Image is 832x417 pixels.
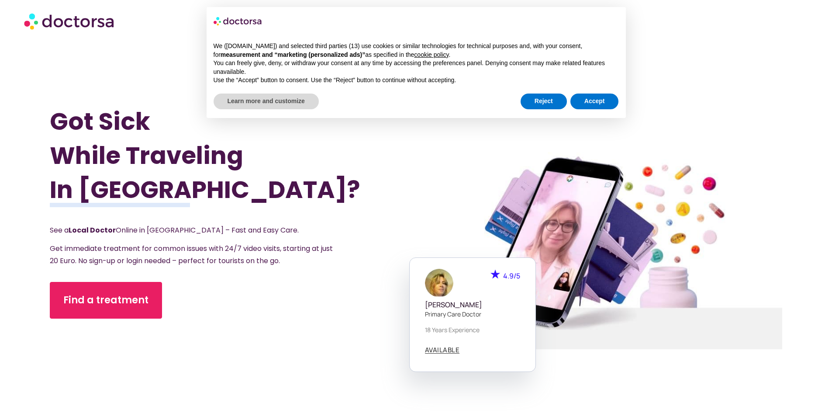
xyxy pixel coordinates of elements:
h5: [PERSON_NAME] [425,301,520,309]
a: Find a treatment [50,282,162,319]
span: See a Online in [GEOGRAPHIC_DATA] – Fast and Easy Care. [50,225,299,235]
p: We ([DOMAIN_NAME]) and selected third parties (13) use cookies or similar technologies for techni... [214,42,619,59]
p: Primary care doctor [425,309,520,319]
button: Accept [570,94,619,109]
span: 4.9/5 [503,271,520,281]
strong: Local Doctor [69,225,116,235]
strong: measurement and “marketing (personalized ads)” [221,51,365,58]
a: cookie policy [414,51,449,58]
button: Reject [521,94,567,109]
h1: Got Sick While Traveling In [GEOGRAPHIC_DATA]? [50,104,361,207]
span: Get immediate treatment for common issues with 24/7 video visits, starting at just 20 Euro. No si... [50,243,333,266]
span: Find a treatment [63,293,148,307]
p: You can freely give, deny, or withdraw your consent at any time by accessing the preferences pane... [214,59,619,76]
p: 18 years experience [425,325,520,334]
a: AVAILABLE [425,347,460,354]
img: logo [214,14,262,28]
button: Learn more and customize [214,94,319,109]
p: Use the “Accept” button to consent. Use the “Reject” button to continue without accepting. [214,76,619,85]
